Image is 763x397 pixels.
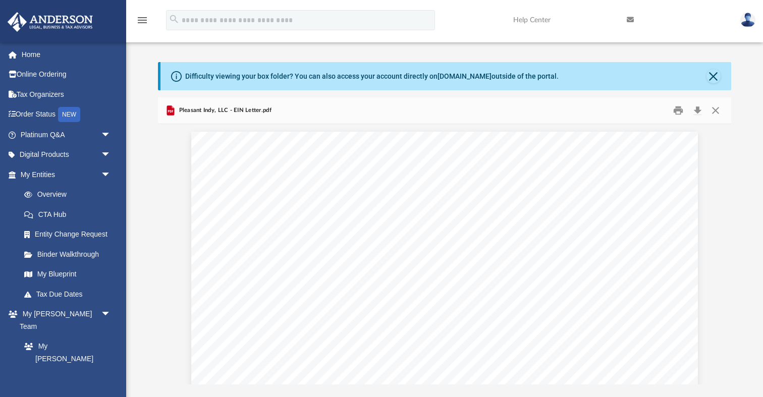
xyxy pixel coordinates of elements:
div: Document Viewer [158,124,731,384]
button: Close [706,69,721,83]
span: arrow_drop_down [101,164,121,185]
a: My Entitiesarrow_drop_down [7,164,126,185]
span: arrow_drop_down [101,125,121,145]
a: Digital Productsarrow_drop_down [7,145,126,165]
a: My Blueprint [14,264,121,285]
div: File preview [158,124,731,384]
i: menu [136,14,148,26]
div: Preview [158,97,731,384]
a: CTA Hub [14,204,126,224]
a: Binder Walkthrough [14,244,126,264]
div: NEW [58,107,80,122]
a: [DOMAIN_NAME] [438,72,492,80]
img: User Pic [740,13,755,27]
a: Order StatusNEW [7,104,126,125]
div: Difficulty viewing your box folder? You can also access your account directly on outside of the p... [185,71,559,82]
button: Download [688,103,706,119]
a: Entity Change Request [14,224,126,245]
button: Print [669,103,689,119]
a: Platinum Q&Aarrow_drop_down [7,125,126,145]
span: arrow_drop_down [101,304,121,325]
a: menu [136,19,148,26]
img: Anderson Advisors Platinum Portal [5,12,96,32]
a: My [PERSON_NAME] Team [14,336,116,381]
a: Overview [14,185,126,205]
a: Home [7,44,126,65]
a: Online Ordering [7,65,126,85]
a: Tax Organizers [7,84,126,104]
a: My [PERSON_NAME] Teamarrow_drop_down [7,304,121,336]
button: Close [706,103,725,119]
span: Pleasant Indy, LLC - EIN Letter.pdf [177,106,271,115]
span: arrow_drop_down [101,145,121,165]
i: search [169,14,180,25]
a: Tax Due Dates [14,284,126,304]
